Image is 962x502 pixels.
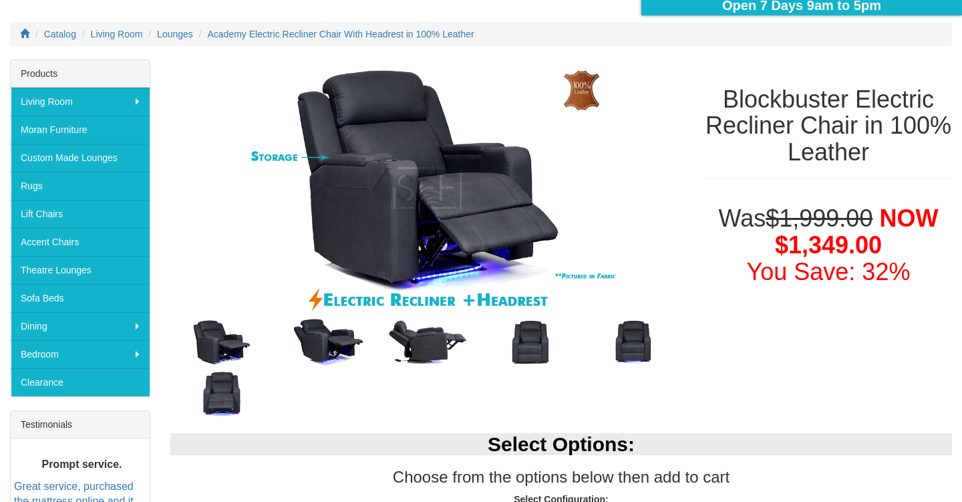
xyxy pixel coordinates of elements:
[91,29,143,39] a: Living Room
[11,200,150,228] a: Lift Chairs
[11,144,150,172] a: Custom Made Lounges
[11,368,150,396] a: Clearance
[775,205,938,259] span: NOW $1,349.00
[747,258,911,285] font: You Save: 32%
[11,60,150,88] div: Products
[44,29,76,39] a: Catalog
[11,256,150,284] a: Theatre Lounges
[11,116,150,144] a: Moran Furniture
[11,340,150,368] a: Bedroom
[157,29,193,39] a: Lounges
[11,88,150,116] a: Living Room
[170,469,952,486] h3: Choose from the options below then add to cart
[11,228,150,256] a: Accent Chairs
[705,86,952,166] h1: Blockbuster Electric Recliner Chair in 100% Leather
[11,284,150,312] a: Sofa Beds
[488,433,635,455] b: Select Options:
[11,411,150,438] div: Testimonials
[41,459,122,470] b: Prompt service.
[705,205,952,285] h1: Was
[11,312,150,340] a: Dining
[766,205,872,232] del: $1,999.00
[11,172,150,200] a: Rugs
[208,29,474,39] a: Academy Electric Recliner Chair With Headrest in 100% Leather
